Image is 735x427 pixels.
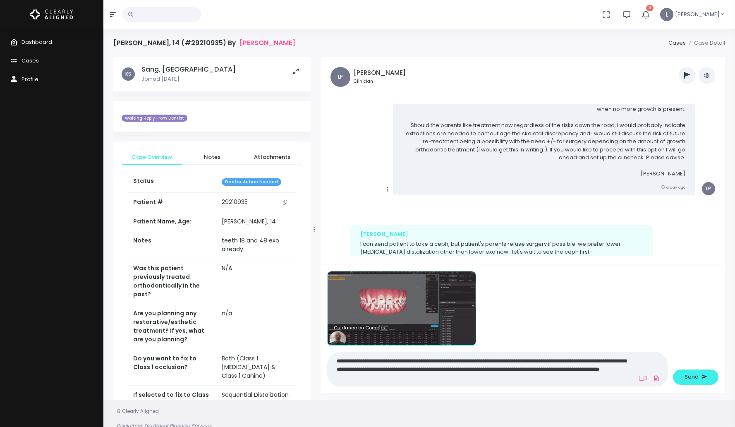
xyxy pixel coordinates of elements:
td: n/a [217,304,296,349]
th: Patient # [128,193,217,212]
span: Case Overview [128,153,175,161]
span: Profile [22,75,38,83]
td: Both (Class 1 [MEDICAL_DATA] & Class 1 Canine) [217,349,296,386]
span: [PERSON_NAME] [675,10,720,19]
img: c3bbb4411cc44f62aa6e2d71b8a5763d-09edaa864ce43704.gif [328,271,476,345]
th: Do you want to fix to Class 1 occlusion? [128,349,217,386]
th: If selected to fix to Class 1, How do you prefer to treat it? [128,386,217,422]
p: Hi Dr. Sang, to diagnose the skeletal discrepancy a Ceph is required and I would advise that from... [403,33,685,178]
span: 3 [646,5,654,11]
div: scrollable content [327,104,718,256]
div: [PERSON_NAME] [360,230,643,238]
h5: Sang, [GEOGRAPHIC_DATA] [141,65,236,74]
a: Add Loom Video [637,375,648,381]
li: Case Detail [686,39,725,47]
th: Was this patient previously treated orthodontically in the past? [128,259,217,304]
td: 29210935 [217,193,296,212]
span: Cases [22,57,39,65]
span: L [660,8,673,21]
div: scrollable content [113,57,311,402]
th: Status [128,172,217,193]
h4: [PERSON_NAME], 14 (#29210935) By [113,39,295,47]
span: Waiting Reply From Dentist [122,115,187,122]
span: LP [330,67,350,87]
span: Doctor Action Needed [222,178,281,186]
a: Cases [668,39,686,47]
span: Attachments [249,153,296,161]
th: Notes [128,231,217,259]
span: Send [685,373,699,381]
td: [PERSON_NAME], 14 [217,212,296,231]
p: Joined [DATE] [141,75,236,83]
td: Sequential Distalization [217,386,296,422]
img: Logo Horizontal [30,6,73,23]
span: KS [122,67,135,81]
small: Clinician [354,78,406,85]
td: teeth 18 and 48 exo already [217,231,296,259]
th: Are you planning any restorative/esthetic treatment? If yes, what are you planning? [128,304,217,349]
small: a day ago [661,185,685,190]
th: Patient Name, Age: [128,212,217,231]
td: N/A [217,259,296,304]
span: Dashboard [22,38,52,46]
a: [PERSON_NAME] [239,39,295,47]
p: I can send patient to take a ceph, but patient's parents refuse surgery if possible. we prefer lo... [360,240,643,256]
h5: [PERSON_NAME] [354,69,406,77]
span: LP [702,182,715,195]
a: Add Files [651,371,661,386]
button: Send [673,369,718,385]
span: Remove [334,333,350,338]
p: Guidance on Complex Orthodontic Case Management [334,325,392,331]
span: Notes [189,153,236,161]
